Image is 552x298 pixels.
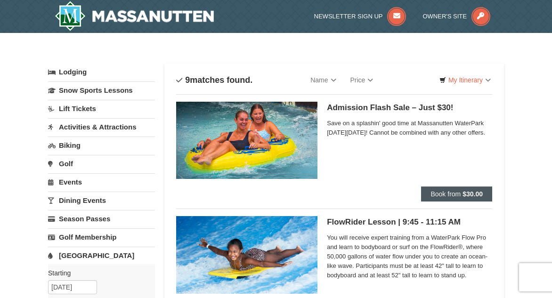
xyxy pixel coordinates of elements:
[48,137,155,154] a: Biking
[176,216,317,293] img: 6619917-216-363963c7.jpg
[463,190,483,198] strong: $30.00
[176,102,317,179] img: 6619917-1618-f229f8f2.jpg
[48,118,155,136] a: Activities & Attractions
[55,1,214,31] a: Massanutten Resort
[48,268,148,278] label: Starting
[48,210,155,227] a: Season Passes
[48,173,155,191] a: Events
[314,13,406,20] a: Newsletter Sign Up
[421,186,492,201] button: Book from $30.00
[343,71,381,89] a: Price
[327,119,492,137] span: Save on a splashin' good time at Massanutten WaterPark [DATE][DATE]! Cannot be combined with any ...
[48,64,155,81] a: Lodging
[303,71,343,89] a: Name
[48,247,155,264] a: [GEOGRAPHIC_DATA]
[48,192,155,209] a: Dining Events
[433,73,497,87] a: My Itinerary
[185,75,190,85] span: 9
[327,233,492,280] span: You will receive expert training from a WaterPark Flow Pro and learn to bodyboard or surf on the ...
[176,75,252,85] h4: matches found.
[327,103,492,113] h5: Admission Flash Sale – Just $30!
[430,190,461,198] span: Book from
[48,81,155,99] a: Snow Sports Lessons
[327,217,492,227] h5: FlowRider Lesson | 9:45 - 11:15 AM
[48,100,155,117] a: Lift Tickets
[314,13,383,20] span: Newsletter Sign Up
[55,1,214,31] img: Massanutten Resort Logo
[422,13,490,20] a: Owner's Site
[48,155,155,172] a: Golf
[48,228,155,246] a: Golf Membership
[422,13,467,20] span: Owner's Site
